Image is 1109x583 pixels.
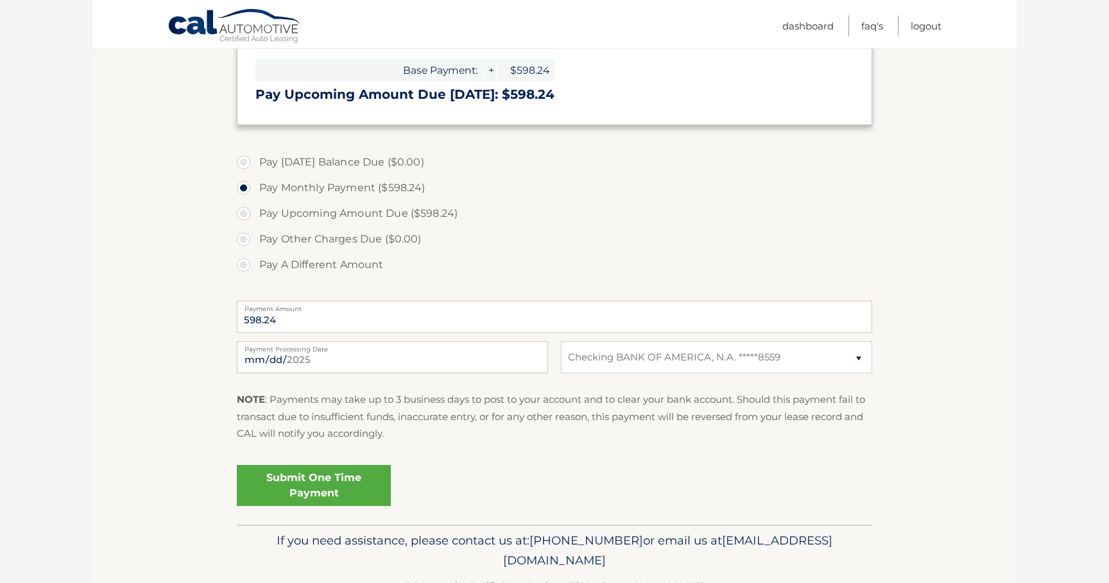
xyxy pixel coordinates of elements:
label: Payment Processing Date [237,341,548,351]
label: Payment Amount [237,301,872,311]
a: Logout [911,15,941,37]
span: [PHONE_NUMBER] [529,533,643,548]
label: Pay Other Charges Due ($0.00) [237,226,872,252]
label: Pay Monthly Payment ($598.24) [237,175,872,201]
label: Pay Upcoming Amount Due ($598.24) [237,201,872,226]
label: Pay A Different Amount [237,252,872,278]
p: If you need assistance, please contact us at: or email us at [245,530,864,571]
a: Dashboard [782,15,834,37]
p: : Payments may take up to 3 business days to post to your account and to clear your bank account.... [237,391,872,442]
a: Submit One Time Payment [237,465,391,506]
span: $598.24 [497,59,554,81]
span: Base Payment: [255,59,483,81]
strong: NOTE [237,393,265,405]
h3: Pay Upcoming Amount Due [DATE]: $598.24 [255,87,854,103]
input: Payment Date [237,341,548,373]
a: FAQ's [861,15,883,37]
input: Payment Amount [237,301,872,333]
span: + [483,59,496,81]
label: Pay [DATE] Balance Due ($0.00) [237,149,872,175]
a: Cal Automotive [168,8,302,46]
